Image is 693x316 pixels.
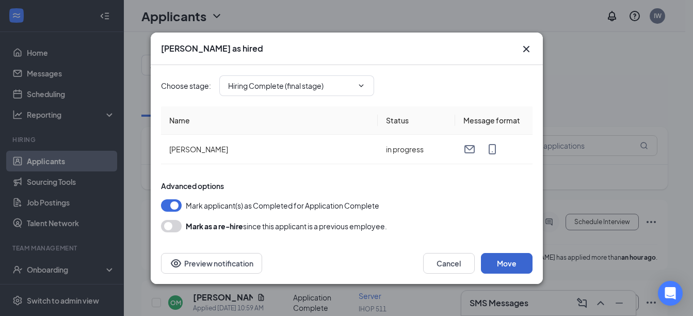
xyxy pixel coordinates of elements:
[161,253,262,274] button: Preview notificationEye
[463,143,476,155] svg: Email
[161,106,378,135] th: Name
[520,43,533,55] svg: Cross
[161,43,263,54] h3: [PERSON_NAME] as hired
[378,106,455,135] th: Status
[455,106,533,135] th: Message format
[520,43,533,55] button: Close
[170,257,182,270] svg: Eye
[161,80,211,91] span: Choose stage :
[423,253,475,274] button: Cancel
[658,281,683,306] div: Open Intercom Messenger
[378,135,455,164] td: in progress
[169,145,228,154] span: [PERSON_NAME]
[357,82,365,90] svg: ChevronDown
[161,181,533,191] div: Advanced options
[481,253,533,274] button: Move
[186,222,243,231] b: Mark as a re-hire
[186,220,387,232] div: since this applicant is a previous employee.
[186,199,379,212] span: Mark applicant(s) as Completed for Application Complete
[486,143,498,155] svg: MobileSms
